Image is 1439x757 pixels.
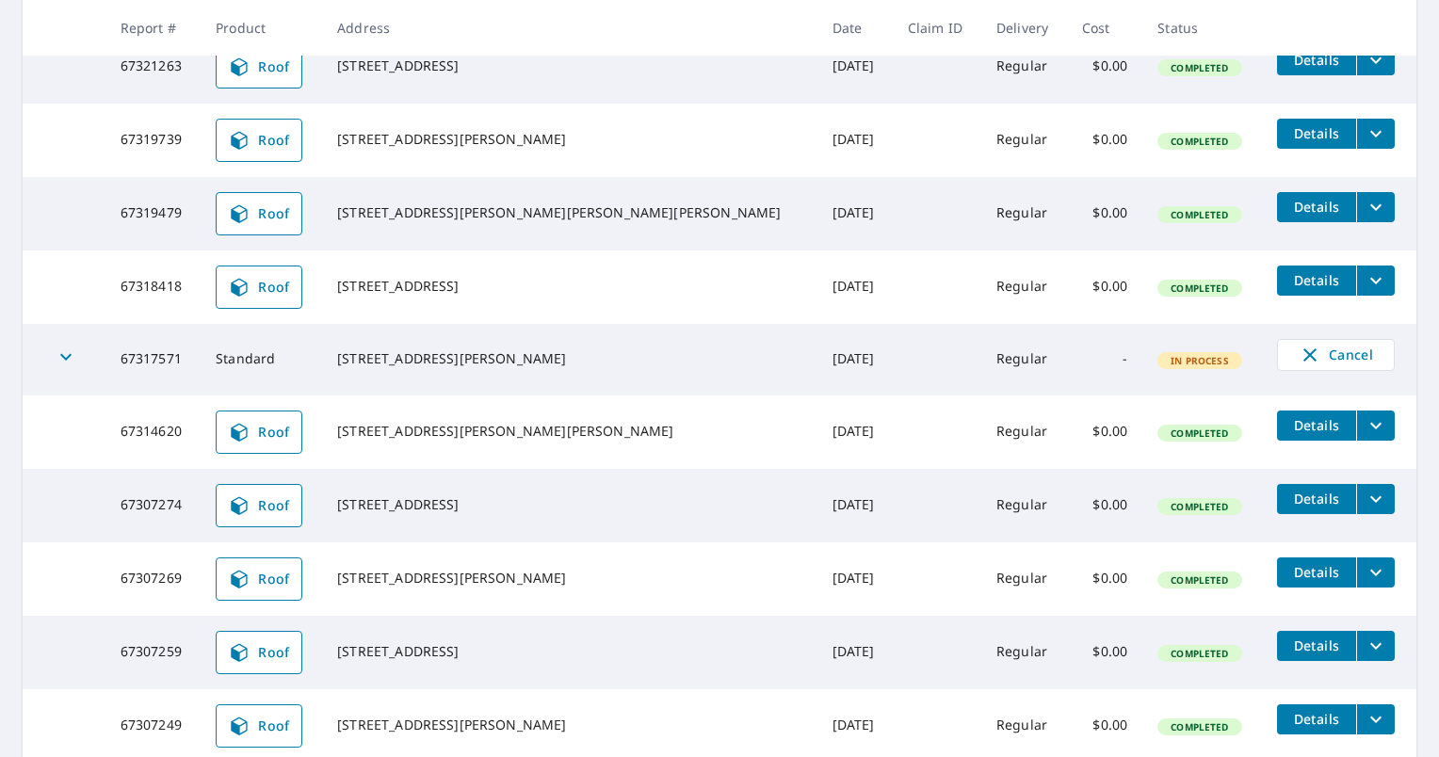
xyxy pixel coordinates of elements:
[228,276,290,298] span: Roof
[817,395,893,469] td: [DATE]
[216,119,302,162] a: Roof
[1356,631,1395,661] button: filesDropdownBtn-67307259
[817,324,893,395] td: [DATE]
[1356,557,1395,588] button: filesDropdownBtn-67307269
[817,30,893,104] td: [DATE]
[337,277,801,296] div: [STREET_ADDRESS]
[981,104,1067,177] td: Regular
[1067,469,1142,542] td: $0.00
[1356,484,1395,514] button: filesDropdownBtn-67307274
[1159,573,1239,587] span: Completed
[1356,411,1395,441] button: filesDropdownBtn-67314620
[1067,30,1142,104] td: $0.00
[105,104,201,177] td: 67319739
[817,542,893,616] td: [DATE]
[1277,192,1356,222] button: detailsBtn-67319479
[337,203,801,222] div: [STREET_ADDRESS][PERSON_NAME][PERSON_NAME][PERSON_NAME]
[1288,636,1345,654] span: Details
[228,641,290,664] span: Roof
[1159,354,1240,367] span: In Process
[228,715,290,737] span: Roof
[1159,61,1239,74] span: Completed
[981,30,1067,104] td: Regular
[817,104,893,177] td: [DATE]
[216,411,302,454] a: Roof
[105,324,201,395] td: 67317571
[1277,411,1356,441] button: detailsBtn-67314620
[1067,250,1142,324] td: $0.00
[981,542,1067,616] td: Regular
[105,395,201,469] td: 67314620
[337,349,801,368] div: [STREET_ADDRESS][PERSON_NAME]
[1067,395,1142,469] td: $0.00
[981,616,1067,689] td: Regular
[105,616,201,689] td: 67307259
[216,704,302,748] a: Roof
[1288,271,1345,289] span: Details
[1067,324,1142,395] td: -
[1067,542,1142,616] td: $0.00
[228,56,290,78] span: Roof
[337,130,801,149] div: [STREET_ADDRESS][PERSON_NAME]
[1159,720,1239,733] span: Completed
[1277,557,1356,588] button: detailsBtn-67307269
[1288,124,1345,142] span: Details
[1159,647,1239,660] span: Completed
[228,421,290,443] span: Roof
[1277,631,1356,661] button: detailsBtn-67307259
[817,469,893,542] td: [DATE]
[1159,427,1239,440] span: Completed
[105,30,201,104] td: 67321263
[981,250,1067,324] td: Regular
[1356,192,1395,222] button: filesDropdownBtn-67319479
[337,716,801,734] div: [STREET_ADDRESS][PERSON_NAME]
[1159,282,1239,295] span: Completed
[1067,104,1142,177] td: $0.00
[981,324,1067,395] td: Regular
[1277,484,1356,514] button: detailsBtn-67307274
[1277,339,1395,371] button: Cancel
[105,177,201,250] td: 67319479
[1288,198,1345,216] span: Details
[216,631,302,674] a: Roof
[1159,135,1239,148] span: Completed
[817,250,893,324] td: [DATE]
[1277,119,1356,149] button: detailsBtn-67319739
[337,495,801,514] div: [STREET_ADDRESS]
[1067,616,1142,689] td: $0.00
[216,266,302,309] a: Roof
[337,56,801,75] div: [STREET_ADDRESS]
[228,202,290,225] span: Roof
[216,192,302,235] a: Roof
[1159,500,1239,513] span: Completed
[105,469,201,542] td: 67307274
[1159,208,1239,221] span: Completed
[1288,563,1345,581] span: Details
[337,569,801,588] div: [STREET_ADDRESS][PERSON_NAME]
[216,484,302,527] a: Roof
[1356,45,1395,75] button: filesDropdownBtn-67321263
[105,542,201,616] td: 67307269
[228,568,290,590] span: Roof
[216,45,302,89] a: Roof
[981,469,1067,542] td: Regular
[1288,490,1345,507] span: Details
[817,177,893,250] td: [DATE]
[981,177,1067,250] td: Regular
[1277,45,1356,75] button: detailsBtn-67321263
[1356,704,1395,734] button: filesDropdownBtn-67307249
[105,250,201,324] td: 67318418
[337,642,801,661] div: [STREET_ADDRESS]
[228,494,290,517] span: Roof
[216,557,302,601] a: Roof
[1356,119,1395,149] button: filesDropdownBtn-67319739
[1288,416,1345,434] span: Details
[337,422,801,441] div: [STREET_ADDRESS][PERSON_NAME][PERSON_NAME]
[228,129,290,152] span: Roof
[1277,266,1356,296] button: detailsBtn-67318418
[201,324,322,395] td: Standard
[1277,704,1356,734] button: detailsBtn-67307249
[817,616,893,689] td: [DATE]
[1067,177,1142,250] td: $0.00
[1288,51,1345,69] span: Details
